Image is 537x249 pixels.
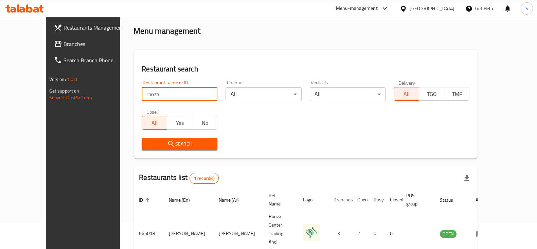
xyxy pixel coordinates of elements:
span: Status [440,196,462,204]
button: No [192,116,217,130]
span: Restaurants Management [64,23,130,32]
th: Closed [384,189,401,210]
button: Search [142,138,217,150]
h2: Restaurants list [139,172,219,184]
img: Ronza Flowers [303,224,320,241]
span: Yes [170,118,190,128]
th: Logo [298,189,328,210]
th: Busy [368,189,384,210]
th: Action [470,189,494,210]
span: Name (En) [169,196,199,204]
span: All [145,118,164,128]
span: OPEN [440,230,457,238]
span: Ref. Name [269,192,289,208]
a: Search Branch Phone [49,52,136,68]
label: Upsell [146,109,159,114]
span: 1 record(s) [190,175,219,182]
span: Search [147,140,212,148]
th: Branches [328,189,352,210]
label: Delivery [398,80,415,85]
span: TGO [422,89,442,99]
span: TMP [447,89,467,99]
button: TMP [444,87,469,101]
button: All [394,87,419,101]
span: Name (Ar) [219,196,248,204]
th: Open [352,189,368,210]
span: Get support on: [49,86,80,95]
div: All [310,87,386,101]
span: Branches [64,40,130,48]
span: Search Branch Phone [64,56,130,64]
span: POS group [406,192,426,208]
h2: Restaurant search [142,64,469,74]
span: S [525,5,528,12]
div: All [226,87,301,101]
button: All [142,116,167,130]
div: Menu-management [336,4,378,13]
span: 1.0.0 [67,75,77,84]
button: TGO [419,87,444,101]
a: Branches [49,36,136,52]
span: ID [139,196,152,204]
h2: Menu management [133,26,200,36]
span: No [195,118,215,128]
div: Export file [459,170,475,186]
div: OPEN [440,230,457,238]
div: Total records count [190,173,219,184]
a: Support.OpsPlatform [49,93,92,102]
button: Yes [167,116,192,130]
div: Menu [476,230,488,238]
a: Restaurants Management [49,19,136,36]
span: Version: [49,75,66,84]
span: All [397,89,416,99]
div: [GEOGRAPHIC_DATA] [410,5,454,12]
input: Search for restaurant name or ID.. [142,87,217,101]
